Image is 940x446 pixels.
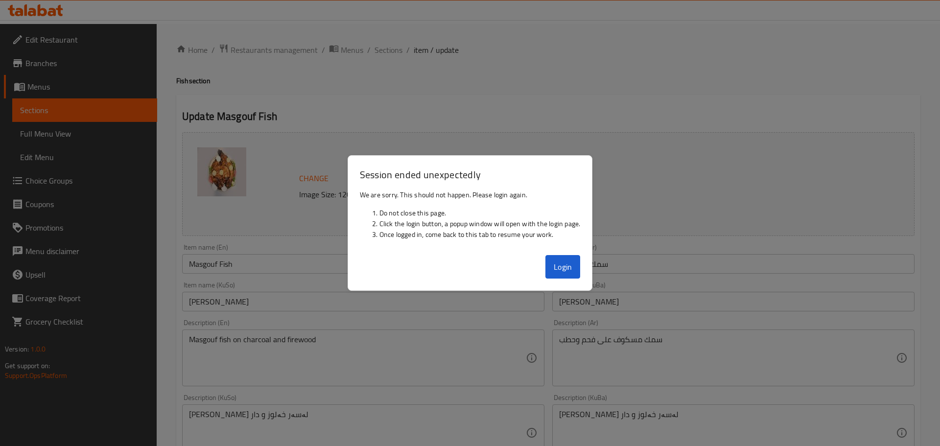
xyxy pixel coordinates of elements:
[348,186,592,251] div: We are sorry. This should not happen. Please login again.
[379,208,581,218] li: Do not close this page.
[379,229,581,240] li: Once logged in, come back to this tab to resume your work.
[545,255,581,279] button: Login
[379,218,581,229] li: Click the login button, a popup window will open with the login page.
[360,167,581,182] h3: Session ended unexpectedly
